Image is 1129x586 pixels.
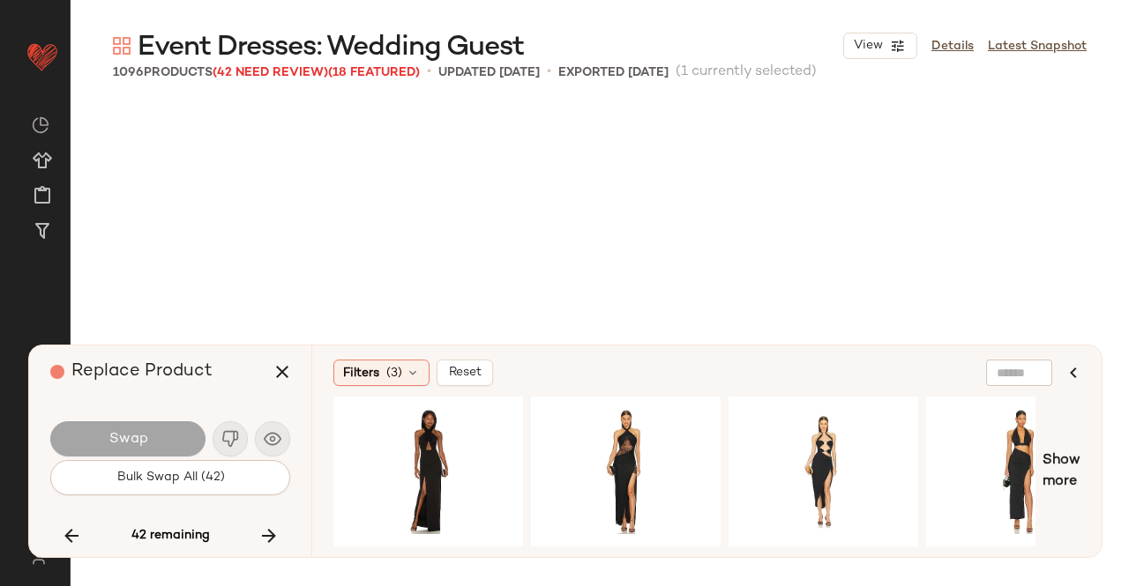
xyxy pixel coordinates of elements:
[438,63,540,82] p: updated [DATE]
[113,66,144,79] span: 1096
[25,39,60,74] img: heart_red.DM2ytmEG.svg
[427,62,431,83] span: •
[113,63,420,82] div: Products
[931,37,974,56] a: Details
[988,37,1087,56] a: Latest Snapshot
[340,409,517,534] img: AMAN-WD1229_V1.jpg
[116,471,224,485] span: Bulk Swap All (42)
[437,360,493,386] button: Reset
[932,409,1110,534] img: SPDW-WD2386_V1.jpg
[21,551,56,565] img: svg%3e
[328,66,420,79] span: (18 Featured)
[32,116,49,134] img: svg%3e
[853,39,883,53] span: View
[448,366,482,380] span: Reset
[50,460,290,495] button: Bulk Swap All (42)
[71,362,213,381] span: Replace Product
[138,30,524,65] span: Event Dresses: Wedding Guest
[386,364,402,382] span: (3)
[843,33,917,59] button: View
[213,66,328,79] span: (42 Need Review)
[537,409,714,534] img: MELR-WD942_V1.jpg
[547,62,551,83] span: •
[1043,450,1080,493] span: Show more
[113,37,131,55] img: svg%3e
[735,409,912,534] img: MELR-WD1154_V1.jpg
[558,63,669,82] p: Exported [DATE]
[343,364,379,382] span: Filters
[131,528,210,544] span: 42 remaining
[676,62,817,83] span: (1 currently selected)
